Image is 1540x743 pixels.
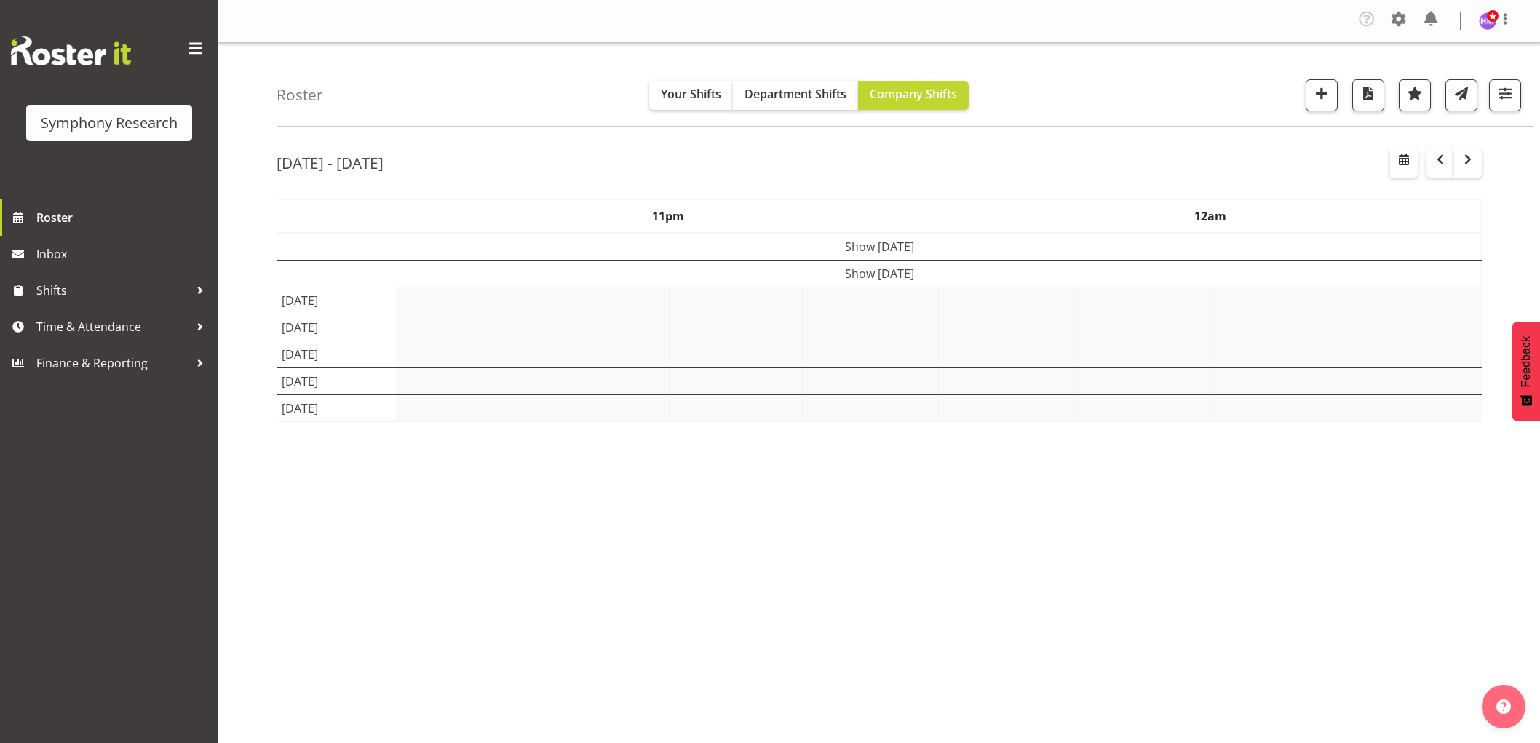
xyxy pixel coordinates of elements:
[1352,79,1384,111] button: Download a PDF of the roster according to the set date range.
[397,200,940,234] th: 11pm
[940,200,1482,234] th: 12am
[11,36,131,65] img: Rosterit website logo
[745,86,846,102] span: Department Shifts
[36,279,189,301] span: Shifts
[277,233,1482,261] td: Show [DATE]
[36,352,189,374] span: Finance & Reporting
[1390,148,1418,178] button: Select a specific date within the roster.
[1445,79,1477,111] button: Send a list of all shifts for the selected filtered period to all rostered employees.
[661,86,721,102] span: Your Shifts
[1489,79,1521,111] button: Filter Shifts
[1496,699,1511,714] img: help-xxl-2.png
[36,316,189,338] span: Time & Attendance
[1512,322,1540,421] button: Feedback - Show survey
[277,154,384,172] h2: [DATE] - [DATE]
[1479,12,1496,30] img: hitesh-makan1261.jpg
[277,87,323,103] h4: Roster
[649,81,733,110] button: Your Shifts
[277,395,398,422] td: [DATE]
[733,81,858,110] button: Department Shifts
[1520,336,1533,387] span: Feedback
[41,112,178,134] div: Symphony Research
[277,314,398,341] td: [DATE]
[36,207,211,229] span: Roster
[277,287,398,314] td: [DATE]
[277,261,1482,287] td: Show [DATE]
[277,368,398,395] td: [DATE]
[1399,79,1431,111] button: Highlight an important date within the roster.
[36,243,211,265] span: Inbox
[277,341,398,368] td: [DATE]
[858,81,969,110] button: Company Shifts
[1306,79,1338,111] button: Add a new shift
[870,86,957,102] span: Company Shifts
